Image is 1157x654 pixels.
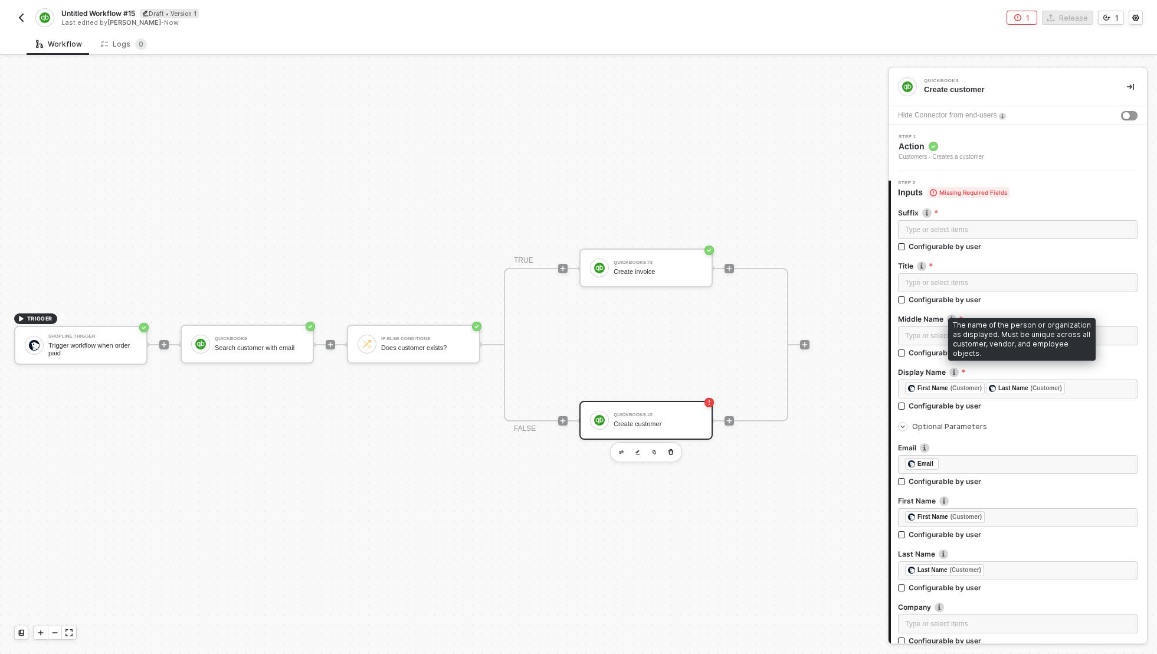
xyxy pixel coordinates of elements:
[704,246,714,255] span: icon-success-page
[61,18,578,27] div: Last edited by - Now
[195,339,206,349] img: icon
[381,336,470,341] div: If-Else Conditions
[619,450,624,454] img: edit-cred
[27,314,53,323] span: TRIGGER
[61,8,135,18] span: Untitled Workflow #15
[101,38,147,50] div: Logs
[899,135,984,139] span: Step 1
[1098,11,1124,25] button: 1
[898,549,1138,559] label: Last Name
[614,445,628,459] button: edit-cred
[614,413,702,417] div: QuickBooks #2
[947,315,956,324] img: icon-info
[614,260,702,265] div: QuickBooks #3
[647,445,661,459] button: copy-block
[920,443,929,453] img: icon-info
[726,417,733,424] span: icon-play
[215,336,303,341] div: QuickBooks
[631,445,645,459] button: edit-cred
[902,81,913,92] img: integration-icon
[950,384,982,393] div: (Customer)
[614,268,702,276] div: Create invoice
[1014,14,1021,21] span: icon-error-page
[327,341,334,348] span: icon-play
[898,602,1138,612] label: Company
[801,341,808,348] span: icon-play
[306,322,315,331] span: icon-success-page
[908,514,915,521] img: fieldIcon
[917,512,948,522] div: First Name
[909,241,981,251] div: Configurable by user
[922,208,932,218] img: icon-info
[935,603,944,612] img: icon-info
[948,318,1096,361] div: The name of the person or organization as displayed. Must be unique across all customer, vendor, ...
[924,84,1108,95] div: Create customer
[472,322,481,331] span: icon-success-page
[51,629,58,636] span: icon-minus
[362,339,372,349] img: icon
[65,629,73,636] span: icon-expand
[909,401,981,411] div: Configurable by user
[726,265,733,272] span: icon-play
[135,38,147,50] sup: 0
[381,344,470,352] div: Does customer exists?
[215,344,303,352] div: Search customer with email
[898,420,1138,433] div: Optional Parameters
[1132,14,1139,21] span: icon-settings
[889,135,1147,162] div: Step 1Action Customers - Creates a customer
[898,181,1009,185] span: Step 2
[939,550,948,559] img: icon-info
[704,398,714,407] span: icon-error-page
[999,113,1006,120] img: icon-info
[48,342,137,357] div: Trigger workflow when order paid
[927,187,1009,198] span: Missing Required Fields
[559,417,566,424] span: icon-play
[898,208,1138,218] label: Suffix
[160,341,168,348] span: icon-play
[898,314,1138,324] label: Middle Name
[899,423,906,430] span: icon-arrow-right-small
[17,13,26,22] img: back
[1026,13,1030,23] div: 1
[1103,14,1110,21] span: icon-versioning
[998,383,1028,394] div: Last Name
[898,443,1138,453] label: Email
[917,459,933,469] div: Email
[898,367,1138,377] label: Display Name
[949,368,959,377] img: icon-info
[909,529,981,539] div: Configurable by user
[912,422,987,431] span: Optional Parameters
[950,512,982,522] div: (Customer)
[40,12,50,23] img: integration-icon
[594,415,605,426] img: icon
[139,323,149,332] span: icon-success-page
[898,496,1138,506] label: First Name
[18,315,25,322] span: icon-play
[989,385,996,392] img: fieldIcon
[909,636,981,646] div: Configurable by user
[917,261,926,271] img: icon-info
[917,383,948,394] div: First Name
[48,334,137,339] div: Shopline Trigger
[924,79,1101,83] div: QuickBooks
[898,187,1009,198] span: Inputs
[29,340,40,351] img: icon
[559,265,566,272] span: icon-play
[140,9,199,18] div: Draft • Version 1
[909,583,981,593] div: Configurable by user
[899,140,984,152] span: Action
[37,629,44,636] span: icon-play
[909,476,981,486] div: Configurable by user
[652,450,657,454] img: copy-block
[899,152,984,162] div: Customers - Creates a customer
[1127,83,1134,90] span: icon-collapse-right
[594,263,605,273] img: icon
[36,40,82,49] div: Workflow
[1042,11,1093,25] button: Release
[908,567,915,574] img: fieldIcon
[1007,11,1037,25] button: 1
[908,460,915,467] img: fieldIcon
[614,420,702,428] div: Create customer
[909,348,981,358] div: Configurable by user
[1031,384,1062,393] div: (Customer)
